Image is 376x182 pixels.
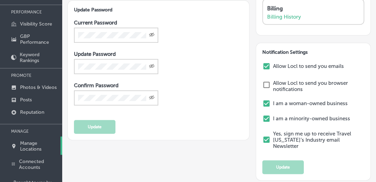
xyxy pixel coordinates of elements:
[149,32,154,38] span: Toggle password visibility
[20,21,52,27] p: Visibility Score
[149,95,154,101] span: Toggle password visibility
[262,49,364,55] h3: Notification Settings
[267,14,301,20] a: Billing History
[74,20,117,26] label: Current Password
[74,120,115,134] button: Update
[273,100,363,107] label: I am a woman-owned business
[262,160,304,174] button: Update
[20,97,32,103] p: Posts
[20,52,59,63] p: Keyword Rankings
[273,80,363,92] label: Allow Locl to send you browser notifications
[74,51,116,57] label: Update Password
[20,140,59,152] p: Manage Locations
[149,63,154,70] span: Toggle password visibility
[20,33,59,45] p: GBP Performance
[74,7,243,13] h3: Update Password
[267,5,356,12] p: Billing
[19,159,59,170] p: Connected Accounts
[273,115,363,122] label: I am a minority-owned business
[273,63,363,69] label: Allow Locl to send you emails
[74,82,119,89] label: Confirm Password
[273,131,363,149] label: Yes, sign me up to receive Travel [US_STATE]’s Industry email Newsletter
[20,84,57,90] p: Photos & Videos
[20,109,44,115] p: Reputation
